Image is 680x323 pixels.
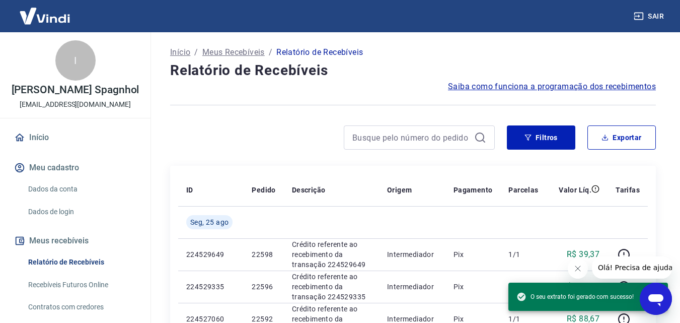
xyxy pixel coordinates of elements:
[24,275,138,295] a: Recebíveis Futuros Online
[276,46,363,58] p: Relatório de Recebíveis
[269,46,272,58] p: /
[12,1,78,31] img: Vindi
[194,46,198,58] p: /
[55,40,96,81] div: I
[559,185,591,195] p: Valor Líq.
[20,99,131,110] p: [EMAIL_ADDRESS][DOMAIN_NAME]
[292,239,371,270] p: Crédito referente ao recebimento da transação 224529649
[562,281,600,293] p: R$ 235,07
[292,272,371,302] p: Crédito referente ao recebimento da transação 224529335
[252,249,275,260] p: 22598
[352,130,470,145] input: Busque pelo número do pedido
[24,297,138,317] a: Contratos com credores
[448,81,656,93] a: Saiba como funciona a programação dos recebimentos
[587,125,656,150] button: Exportar
[202,46,265,58] a: Meus Recebíveis
[186,282,236,292] p: 224529335
[6,7,85,15] span: Olá! Precisa de ajuda?
[507,125,575,150] button: Filtros
[24,202,138,222] a: Dados de login
[12,126,138,149] a: Início
[568,259,588,279] iframe: Fechar mensagem
[12,85,139,95] p: [PERSON_NAME] Spagnhol
[508,185,538,195] p: Parcelas
[186,249,236,260] p: 224529649
[592,256,672,279] iframe: Mensagem da empresa
[454,185,493,195] p: Pagamento
[516,292,634,302] span: O seu extrato foi gerado com sucesso!
[292,185,326,195] p: Descrição
[454,249,493,260] p: Pix
[616,185,640,195] p: Tarifas
[508,282,538,292] p: 1/1
[640,283,672,315] iframe: Botão para abrir a janela de mensagens
[12,230,138,252] button: Meus recebíveis
[170,46,190,58] a: Início
[190,217,229,227] span: Seg, 25 ago
[24,179,138,200] a: Dados da conta
[186,185,193,195] p: ID
[24,252,138,273] a: Relatório de Recebíveis
[170,60,656,81] h4: Relatório de Recebíveis
[454,282,493,292] p: Pix
[12,157,138,179] button: Meu cadastro
[567,248,599,261] p: R$ 39,37
[387,282,437,292] p: Intermediador
[632,7,668,26] button: Sair
[252,185,275,195] p: Pedido
[387,249,437,260] p: Intermediador
[252,282,275,292] p: 22596
[387,185,412,195] p: Origem
[508,249,538,260] p: 1/1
